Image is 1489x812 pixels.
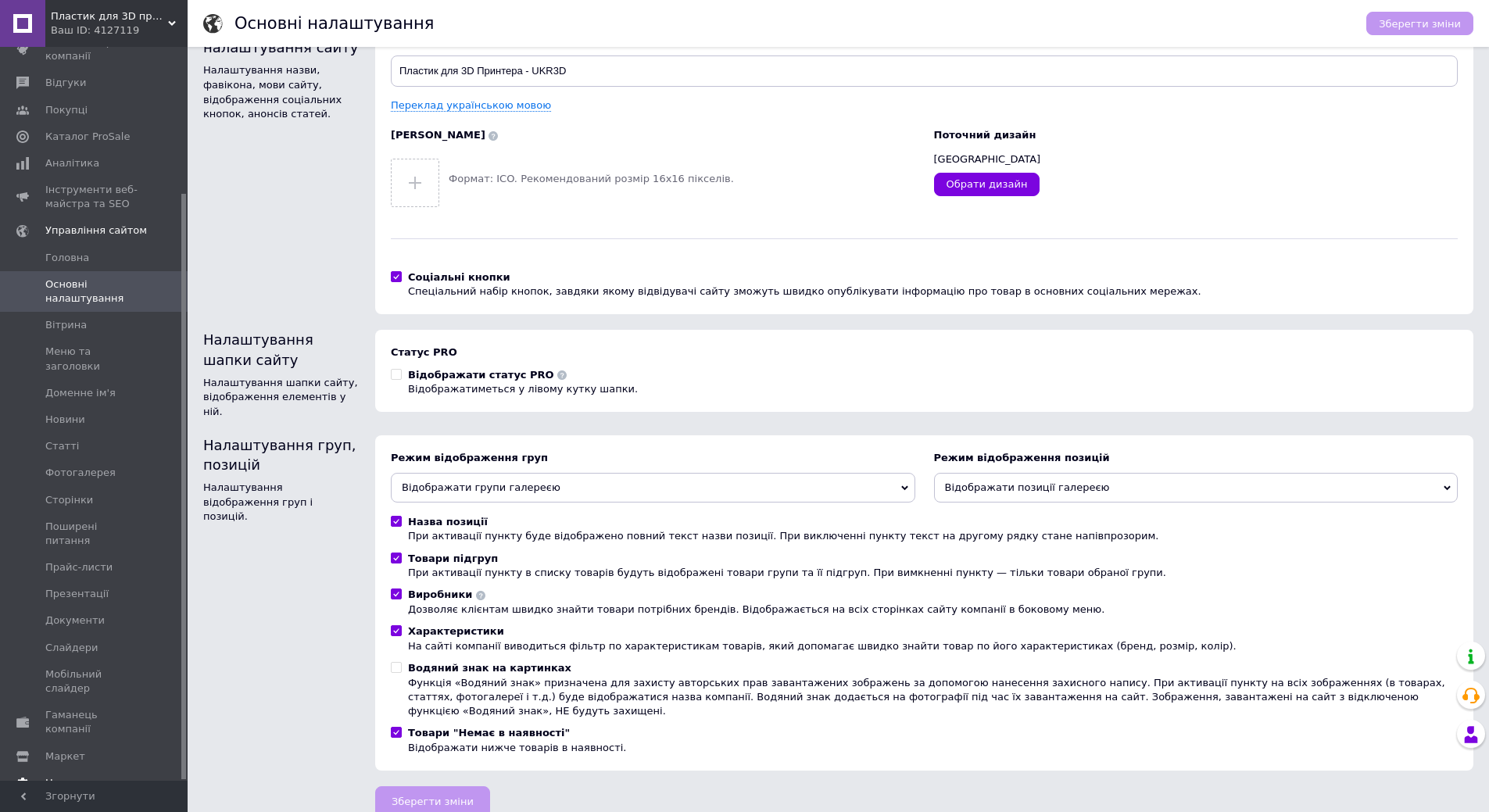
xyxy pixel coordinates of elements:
[51,9,168,23] span: Пластик для 3D принтера - UKR3D
[234,14,434,33] h1: Основні налаштування
[391,346,457,358] span: Статус PRO
[408,741,626,755] div: Відображати нижче товарів в наявності.
[45,386,116,400] span: Доменне ім'я
[408,727,570,739] span: Товари "Немає в наявності"
[45,587,109,601] span: Презентації
[408,516,488,528] span: Назва позиції
[45,439,79,453] span: Статті
[45,103,88,117] span: Покупці
[45,183,145,211] span: Інструменти веб-майстра та SEO
[391,99,551,112] a: Переклад українською мовою
[45,130,130,144] span: Каталог ProSale
[45,413,85,427] span: Новини
[203,377,358,417] span: Налаштування шапки сайту, відображення елементів у ній.
[45,318,87,332] span: Вітрина
[45,749,85,764] span: Маркет
[408,271,510,283] span: Соціальні кнопки
[45,224,147,238] span: Управління сайтом
[945,481,1110,493] span: Відображати позиції галереєю
[45,641,98,655] span: Слайдери
[449,172,734,186] div: Формат: ICO. Рекомендований розмір 16х16 пікселів.
[408,529,1158,543] div: При активації пункту буде відображено повний текст назви позиції. При виключенні пункту текст на ...
[947,177,1028,191] span: Обрати дизайн
[408,382,638,396] div: Відображатиметься у лівому кутку шапки.
[203,481,313,522] span: Налаштування відображення груп і позицій.
[45,251,89,265] span: Головна
[402,481,560,493] span: Відображати групи галереєю
[408,553,498,564] span: Товари підгруп
[408,566,1166,580] div: При активації пункту в списку товарів будуть відображені товари групи та її підгруп. При вимкненн...
[408,369,554,381] span: Відображати статус PRO
[203,437,356,473] span: Налаштування груп, позицій
[45,776,125,790] span: Налаштування
[45,277,145,306] span: Основні налаштування
[408,639,1237,653] div: На сайті компанії виводиться фільтр по характеристикам товарів, який допомагає швидко знайти това...
[45,613,105,628] span: Документи
[408,625,504,637] span: Характеристики
[391,452,548,463] span: Режим відображення груп
[45,493,93,507] span: Сторінки
[934,173,1040,196] a: Обрати дизайн
[45,520,145,548] span: Поширені питання
[408,676,1458,719] div: Функція «Водяний знак» призначена для захисту авторських прав завантажених зображень за допомогою...
[408,588,472,600] span: Виробники
[408,284,1201,299] div: Спеціальний набір кнопок, завдяки якому відвідувачі сайту зможуть швидко опублікувати інформацію ...
[45,667,145,696] span: Мобільний слайдер
[934,452,1110,463] span: Режим відображення позицій
[391,55,1458,87] input: Назва сайту
[45,560,113,574] span: Прайс-листи
[45,466,116,480] span: Фотогалерея
[45,156,99,170] span: Аналітика
[45,35,145,63] span: Показники роботи компанії
[203,64,342,120] span: Налаштування назви, фавікона, мови сайту, відображення соціальних кнопок, анонсів статей.
[408,662,571,674] span: Водяний знак на картинках
[45,708,145,736] span: Гаманець компанії
[391,129,498,141] span: [PERSON_NAME]
[51,23,188,38] div: Ваш ID: 4127119
[45,345,145,373] span: Меню та заголовки
[934,129,1036,141] span: Поточний дизайн
[934,152,1459,166] div: [GEOGRAPHIC_DATA]
[408,603,1104,617] div: Дозволяє клієнтам швидко знайти товари потрібних брендів. Відображається на всіх сторінках сайту ...
[203,331,313,367] span: Налаштування шапки сайту
[45,76,86,90] span: Відгуки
